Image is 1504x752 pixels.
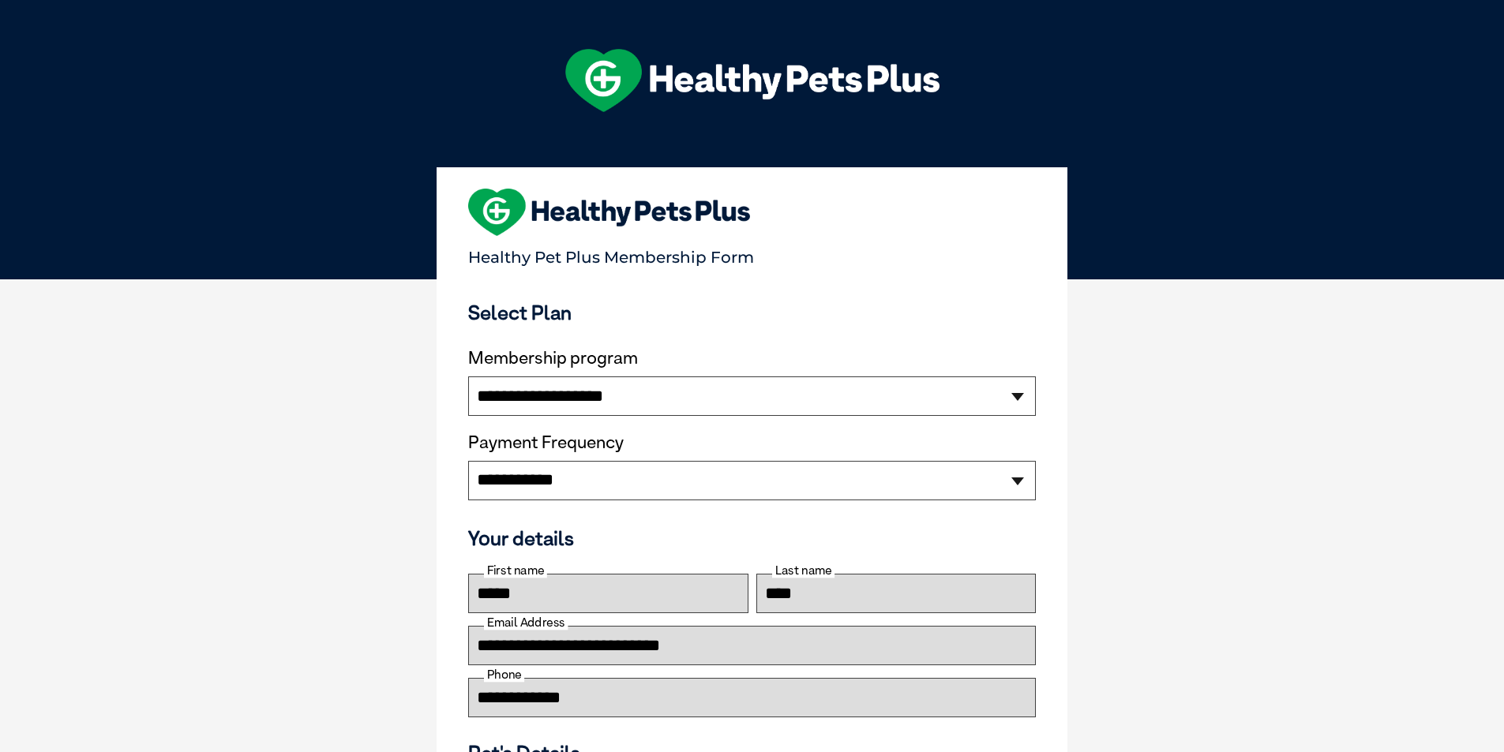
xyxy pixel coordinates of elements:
h3: Select Plan [468,301,1036,324]
img: heart-shape-hpp-logo-large.png [468,189,750,236]
label: Email Address [484,615,568,630]
img: hpp-logo-landscape-green-white.png [565,49,940,112]
label: Membership program [468,348,1036,369]
label: Phone [484,668,524,682]
p: Healthy Pet Plus Membership Form [468,241,1036,267]
label: Last name [772,563,835,578]
label: First name [484,563,547,578]
label: Payment Frequency [468,432,624,453]
h3: Your details [468,526,1036,550]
